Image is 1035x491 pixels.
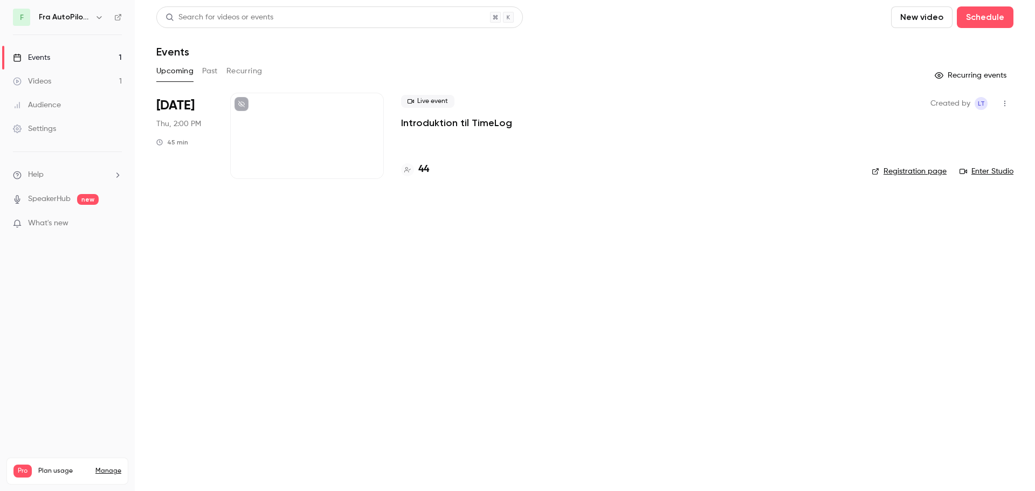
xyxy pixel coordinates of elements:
[418,162,429,177] h4: 44
[156,45,189,58] h1: Events
[77,194,99,205] span: new
[156,97,195,114] span: [DATE]
[156,93,213,179] div: Sep 25 Thu, 2:00 PM (Europe/Berlin)
[226,63,263,80] button: Recurring
[156,63,194,80] button: Upcoming
[39,12,91,23] h6: Fra AutoPilot til TimeLog
[38,467,89,475] span: Plan usage
[960,166,1013,177] a: Enter Studio
[156,138,188,147] div: 45 min
[28,193,71,205] a: SpeakerHub
[13,52,50,63] div: Events
[202,63,218,80] button: Past
[930,67,1013,84] button: Recurring events
[165,12,273,23] div: Search for videos or events
[95,467,121,475] a: Manage
[930,97,970,110] span: Created by
[13,169,122,181] li: help-dropdown-opener
[20,12,24,23] span: F
[13,100,61,110] div: Audience
[891,6,953,28] button: New video
[13,123,56,134] div: Settings
[975,97,988,110] span: Lucaas Taxgaard
[156,119,201,129] span: Thu, 2:00 PM
[872,166,947,177] a: Registration page
[28,218,68,229] span: What's new
[13,465,32,478] span: Pro
[978,97,985,110] span: LT
[401,116,512,129] a: Introduktion til TimeLog
[13,76,51,87] div: Videos
[28,169,44,181] span: Help
[957,6,1013,28] button: Schedule
[401,95,454,108] span: Live event
[401,162,429,177] a: 44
